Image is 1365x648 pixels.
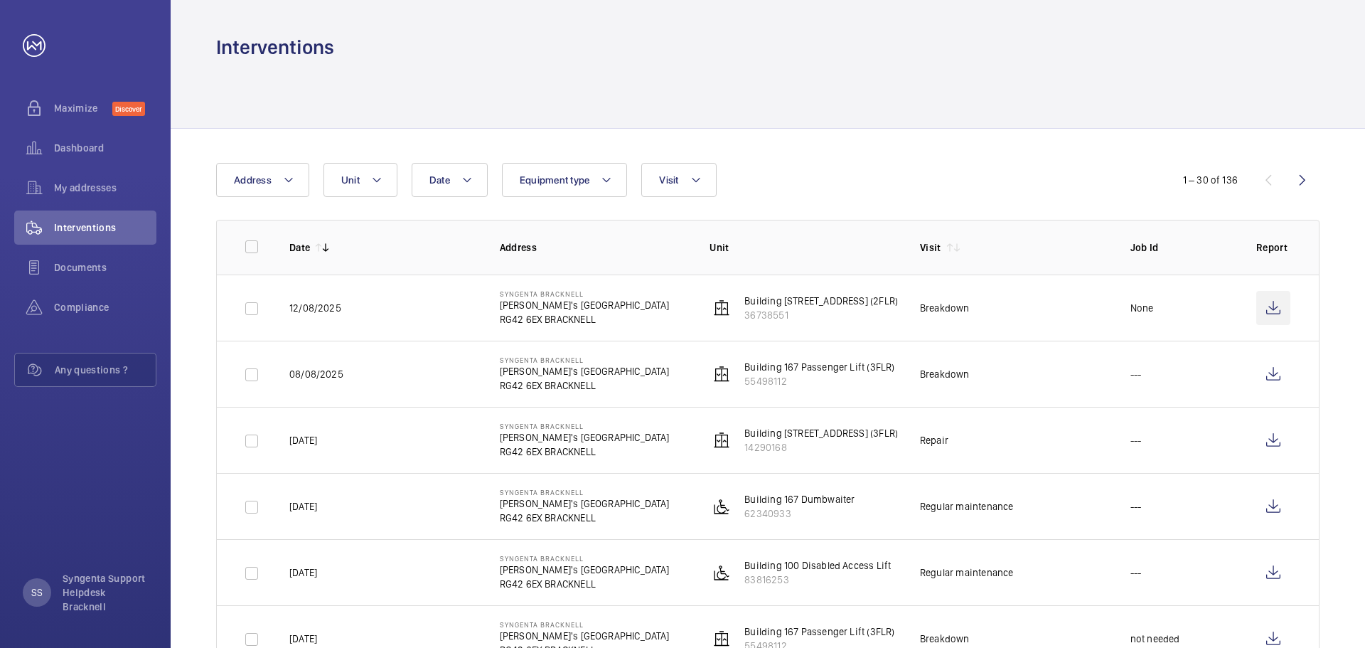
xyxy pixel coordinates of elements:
p: RG42 6EX BRACKNELL [500,445,670,459]
p: Syngenta Support Helpdesk Bracknell [63,571,148,614]
p: Building [STREET_ADDRESS] (2FLR) [744,294,898,308]
span: Date [429,174,450,186]
p: Visit [920,240,941,255]
p: [PERSON_NAME]'s [GEOGRAPHIC_DATA] [500,629,670,643]
p: Building 167 Passenger Lift (3FLR) [744,625,894,639]
p: 08/08/2025 [289,367,343,381]
img: elevator.svg [713,299,730,317]
button: Visit [641,163,716,197]
p: Building 100 Disabled Access Lift [744,558,891,573]
p: Syngenta Bracknell [500,554,670,563]
span: Discover [112,102,145,116]
span: Any questions ? [55,363,156,377]
p: --- [1130,367,1142,381]
span: Dashboard [54,141,156,155]
p: --- [1130,433,1142,447]
span: Visit [659,174,678,186]
p: Building 167 Passenger Lift (3FLR) [744,360,894,374]
p: RG42 6EX BRACKNELL [500,577,670,591]
p: SS [31,585,43,600]
p: 83816253 [744,573,891,587]
p: Building [STREET_ADDRESS] (3FLR) [744,426,898,440]
p: 14290168 [744,440,898,455]
p: 36738551 [744,308,898,322]
p: None [1130,301,1154,315]
img: platform_lift.svg [713,564,730,581]
p: RG42 6EX BRACKNELL [500,511,670,525]
p: Building 167 Dumbwaiter [744,492,855,506]
p: Date [289,240,310,255]
button: Unit [323,163,397,197]
p: --- [1130,499,1142,514]
p: Syngenta Bracknell [500,422,670,430]
span: Address [234,174,272,186]
button: Equipment type [502,163,628,197]
div: 1 – 30 of 136 [1183,173,1238,187]
p: 62340933 [744,506,855,521]
p: [PERSON_NAME]'s [GEOGRAPHIC_DATA] [500,563,670,577]
div: Breakdown [920,632,970,646]
p: 12/08/2025 [289,301,341,315]
div: Regular maintenance [920,565,1013,580]
p: Report [1256,240,1290,255]
img: elevator.svg [713,432,730,449]
button: Date [412,163,488,197]
img: elevator.svg [713,630,730,647]
p: Syngenta Bracknell [500,488,670,496]
p: [DATE] [289,499,317,514]
span: My addresses [54,181,156,195]
p: [PERSON_NAME]'s [GEOGRAPHIC_DATA] [500,298,670,312]
p: 55498112 [744,374,894,388]
h1: Interventions [216,34,334,60]
p: not needed [1130,632,1180,646]
span: Maximize [54,101,112,115]
p: [DATE] [289,632,317,646]
span: Compliance [54,300,156,314]
p: Unit [710,240,897,255]
p: [PERSON_NAME]'s [GEOGRAPHIC_DATA] [500,364,670,378]
img: platform_lift.svg [713,498,730,515]
span: Equipment type [520,174,590,186]
p: Address [500,240,687,255]
p: Syngenta Bracknell [500,290,670,298]
p: RG42 6EX BRACKNELL [500,378,670,393]
p: [DATE] [289,433,317,447]
p: Job Id [1130,240,1233,255]
span: Documents [54,260,156,275]
img: elevator.svg [713,366,730,383]
p: [PERSON_NAME]'s [GEOGRAPHIC_DATA] [500,430,670,445]
p: RG42 6EX BRACKNELL [500,312,670,326]
span: Unit [341,174,360,186]
button: Address [216,163,309,197]
p: [DATE] [289,565,317,580]
p: Syngenta Bracknell [500,356,670,364]
p: Syngenta Bracknell [500,620,670,629]
div: Repair [920,433,948,447]
div: Breakdown [920,367,970,381]
p: [PERSON_NAME]'s [GEOGRAPHIC_DATA] [500,496,670,511]
div: Regular maintenance [920,499,1013,514]
span: Interventions [54,221,156,235]
p: --- [1130,565,1142,580]
div: Breakdown [920,301,970,315]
